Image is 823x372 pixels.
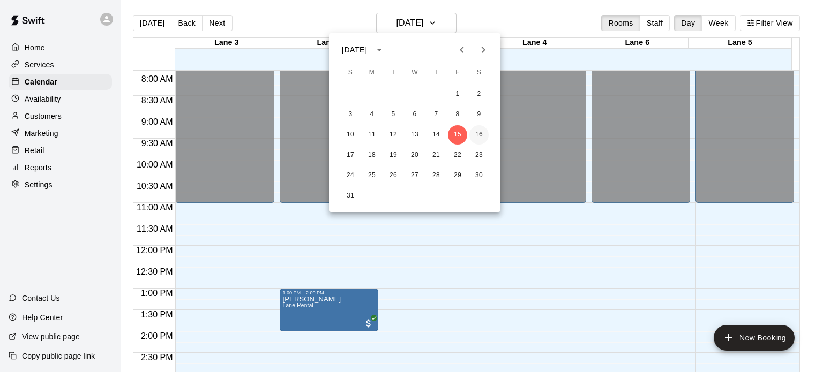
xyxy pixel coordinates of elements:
[405,62,424,83] span: Wednesday
[448,125,467,145] button: 15
[384,62,403,83] span: Tuesday
[451,39,473,60] button: Previous month
[341,105,360,124] button: 3
[405,166,424,185] button: 27
[341,125,360,145] button: 10
[469,85,489,104] button: 2
[341,186,360,206] button: 31
[469,146,489,165] button: 23
[362,146,381,165] button: 18
[384,105,403,124] button: 5
[405,125,424,145] button: 13
[469,125,489,145] button: 16
[405,105,424,124] button: 6
[341,166,360,185] button: 24
[405,146,424,165] button: 20
[448,62,467,83] span: Friday
[473,39,494,60] button: Next month
[362,105,381,124] button: 4
[469,105,489,124] button: 9
[469,62,489,83] span: Saturday
[384,125,403,145] button: 12
[448,146,467,165] button: 22
[427,62,446,83] span: Thursday
[341,62,360,83] span: Sunday
[469,166,489,185] button: 30
[341,146,360,165] button: 17
[384,166,403,185] button: 26
[370,41,388,59] button: calendar view is open, switch to year view
[448,85,467,104] button: 1
[427,146,446,165] button: 21
[448,166,467,185] button: 29
[362,125,381,145] button: 11
[427,105,446,124] button: 7
[342,44,367,56] div: [DATE]
[362,166,381,185] button: 25
[448,105,467,124] button: 8
[427,125,446,145] button: 14
[384,146,403,165] button: 19
[427,166,446,185] button: 28
[362,62,381,83] span: Monday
